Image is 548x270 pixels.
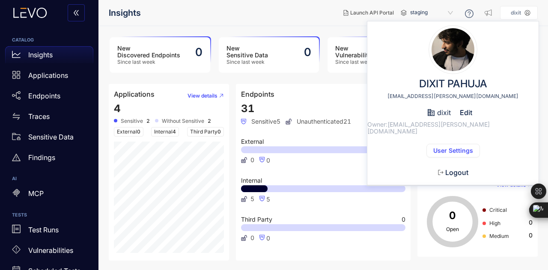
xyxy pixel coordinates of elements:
h4: Vulnerabilities [423,179,469,187]
p: Findings [28,154,55,161]
span: View details [188,93,217,99]
span: 0 [250,234,254,241]
span: 0 [529,219,533,226]
span: Insights [109,8,141,18]
h6: CATALOG [12,38,86,43]
p: MCP [28,190,44,197]
h3: New Sensitive Data [226,45,268,59]
span: Edit [460,109,472,116]
a: Test Runs [5,221,93,242]
button: Edit [453,106,479,119]
span: 5 [266,196,270,203]
span: Owner: [EMAIL_ADDRESS][PERSON_NAME][DOMAIN_NAME] [367,121,539,135]
h2: 0 [195,46,203,59]
span: Third Party [241,217,272,223]
h4: Endpoints [241,90,274,98]
p: Sensitive Data [28,133,74,141]
a: Endpoints [5,87,93,108]
span: Critical [489,207,507,213]
a: Vulnerabilities [5,242,93,262]
span: Logout [445,169,468,176]
span: Sensitive [121,118,143,124]
a: Traces [5,108,93,128]
span: 0 [402,217,405,223]
span: 4 [114,102,121,115]
p: Vulnerabilities [28,246,73,254]
span: Unauthenticated 21 [286,118,351,125]
span: User Settings [433,147,473,154]
p: Endpoints [28,92,60,100]
span: Internal [241,178,262,184]
span: staging [410,6,455,20]
span: 31 [241,102,255,115]
a: Sensitive Data [5,128,93,149]
p: Traces [28,113,50,120]
span: double-left [73,9,80,17]
span: 0 [217,128,221,135]
a: Findings [5,149,93,169]
span: dixit [437,109,451,116]
button: Logout [431,166,475,180]
span: Medium [489,233,509,239]
img: DIXIT PAHUJA profile [432,28,474,71]
span: 0 [529,206,533,213]
h3: New Vulnerabilities [335,45,377,59]
span: Launch API Portal [350,10,394,16]
button: Launch API Portal [337,6,401,20]
h6: TESTS [12,213,86,218]
p: Insights [28,51,53,59]
span: swap [12,112,21,121]
span: External [114,127,143,136]
span: 4 [173,128,176,135]
span: Internal [151,127,179,136]
span: Sensitive 5 [241,118,280,125]
span: Since last week [226,59,268,65]
span: DIXIT PAHUJA [419,78,487,90]
span: Since last week [335,59,377,65]
button: View details [181,89,224,103]
button: double-left [68,4,85,21]
b: 2 [146,118,150,124]
span: 0 [529,232,533,239]
button: View details [362,89,405,103]
a: MCP [5,185,93,206]
h6: AI [12,176,86,181]
h4: Applications [114,90,155,98]
b: 2 [208,118,211,124]
a: Insights [5,46,93,67]
span: High [489,220,500,226]
span: Since last week [117,59,180,65]
p: dixit [511,10,521,16]
span: 0 [266,157,270,164]
span: View details [496,182,526,188]
span: Without Sensitive [162,118,204,124]
a: Applications [5,67,93,87]
span: 5 [250,196,254,202]
h3: New Discovered Endpoints [117,45,180,59]
button: User Settings [426,144,480,157]
span: 0 [266,234,270,242]
span: warning [12,153,21,162]
span: External [241,139,264,145]
h2: 0 [304,46,311,59]
p: Applications [28,71,68,79]
span: 0 [250,157,254,163]
span: Third Party [187,127,224,136]
p: Test Runs [28,226,59,234]
span: [EMAIL_ADDRESS][PERSON_NAME][DOMAIN_NAME] [387,93,518,99]
span: 0 [137,128,140,135]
